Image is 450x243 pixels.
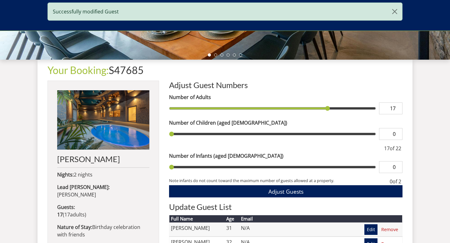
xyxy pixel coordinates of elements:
label: Number of Children (aged [DEMOGRAPHIC_DATA]) [169,119,402,126]
td: 31 [225,222,239,236]
p: Birthday celebration with friends [57,223,149,238]
span: 0 [390,178,392,185]
img: An image of 'Hares Barton' [57,90,149,150]
a: Edit [364,224,377,235]
strong: Nature of Stay: [57,224,92,231]
a: Your Booking: [47,64,109,76]
th: Age [225,215,239,222]
label: Number of Adults [169,93,402,101]
a: [PERSON_NAME] [57,90,149,163]
th: Full Name [169,215,225,222]
h2: Adjust Guest Numbers [169,81,402,89]
span: adult [64,211,85,218]
a: Remove [379,224,401,235]
th: Email [239,215,350,222]
span: [PERSON_NAME] [57,191,96,198]
label: Number of Infants (aged [DEMOGRAPHIC_DATA]) [169,152,402,160]
strong: Guests: [57,204,75,211]
strong: 17 [57,211,63,218]
button: Adjust Guests [169,185,402,197]
td: N/A [239,222,350,236]
small: Note infants do not count toward the maximum number of guests allowed at a property. [169,178,388,185]
h2: Update Guest List [169,202,402,211]
div: Successfully modified Guest [47,2,402,21]
strong: Nights: [57,171,74,178]
iframe: Customer reviews powered by Trustpilot [44,22,110,27]
strong: Lead [PERSON_NAME]: [57,184,110,191]
span: s [82,211,85,218]
span: 17 [384,145,390,152]
p: 2 nights [57,171,149,178]
h2: [PERSON_NAME] [57,155,149,163]
div: of 2 [388,178,402,185]
span: Adjust Guests [268,188,303,195]
div: of 22 [383,145,402,152]
h1: S47685 [47,65,402,76]
span: ( ) [57,211,86,218]
td: [PERSON_NAME] [169,222,225,236]
span: 17 [64,211,70,218]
